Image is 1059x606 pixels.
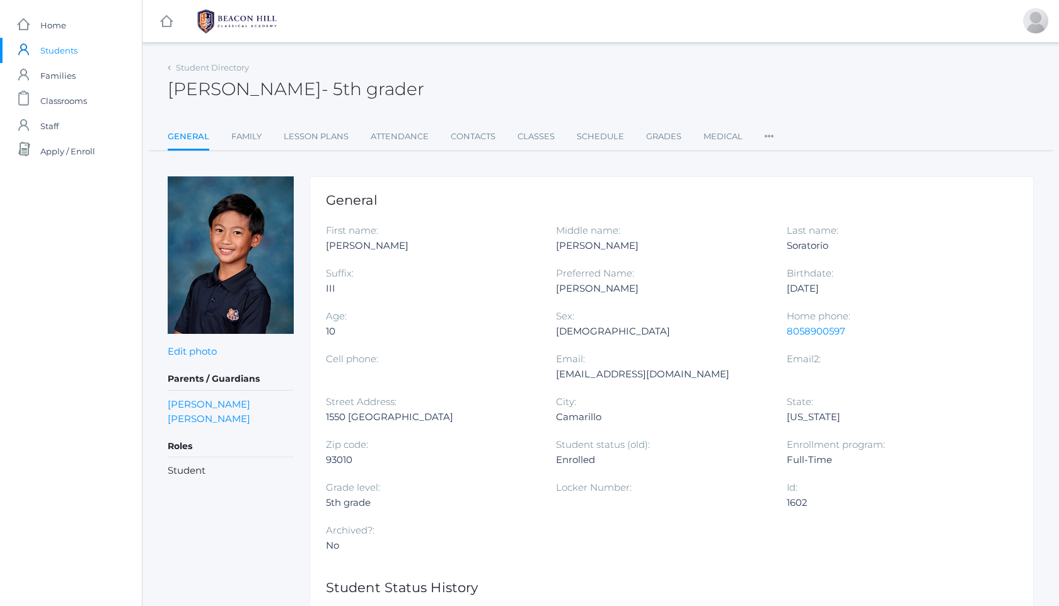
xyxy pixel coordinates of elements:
label: Email2: [787,353,821,365]
label: Sex: [556,310,574,322]
a: Schedule [577,124,624,149]
a: Edit photo [168,345,217,357]
div: Camarillo [556,409,767,425]
span: Students [40,38,78,63]
label: Last name: [787,224,838,236]
span: Families [40,63,76,88]
a: Family [231,124,262,149]
span: Apply / Enroll [40,139,95,164]
a: [PERSON_NAME] [168,397,250,411]
label: Id: [787,481,797,493]
h5: Roles [168,436,294,457]
div: Full-Time [787,452,998,467]
label: Street Address: [326,396,396,408]
span: Home [40,13,66,38]
div: [PERSON_NAME] [556,281,767,296]
a: Medical [703,124,743,149]
div: 5th grade [326,495,537,510]
a: Grades [646,124,681,149]
label: Enrollment program: [787,438,885,450]
div: [DEMOGRAPHIC_DATA] [556,324,767,339]
h5: Parents / Guardians [168,369,294,390]
h1: Student Status History [326,580,1017,595]
div: No [326,538,537,553]
div: [US_STATE] [787,409,998,425]
div: 1550 [GEOGRAPHIC_DATA] [326,409,537,425]
div: Lew Soratorio [1023,8,1048,33]
label: Middle name: [556,224,620,236]
div: [DATE] [787,281,998,296]
label: Grade level: [326,481,380,493]
a: Student Directory [176,62,249,72]
a: Contacts [451,124,495,149]
h1: General [326,193,1017,207]
span: Classrooms [40,88,87,113]
div: Enrolled [556,452,767,467]
div: 10 [326,324,537,339]
label: Birthdate: [787,267,833,279]
img: Matteo Soratorio [168,176,294,334]
span: Staff [40,113,59,139]
h2: [PERSON_NAME] [168,79,424,99]
label: Preferred Name: [556,267,634,279]
a: Lesson Plans [284,124,349,149]
span: - 5th grader [321,78,424,100]
label: First name: [326,224,378,236]
label: Student status (old): [556,438,650,450]
label: City: [556,396,576,408]
div: 1602 [787,495,998,510]
div: III [326,281,537,296]
a: Attendance [371,124,429,149]
label: Cell phone: [326,353,378,365]
label: Home phone: [787,310,850,322]
a: 8058900597 [787,325,845,337]
li: Student [168,464,294,478]
div: Soratorio [787,238,998,253]
div: [EMAIL_ADDRESS][DOMAIN_NAME] [556,367,767,382]
label: Email: [556,353,585,365]
label: Archived?: [326,524,374,536]
a: General [168,124,209,151]
a: Classes [518,124,555,149]
a: [PERSON_NAME] [168,411,250,426]
label: Locker Number: [556,481,632,493]
div: [PERSON_NAME] [326,238,537,253]
label: State: [787,396,813,408]
label: Age: [326,310,347,322]
img: 1_BHCALogos-05.png [190,6,284,37]
label: Suffix: [326,267,354,279]
div: [PERSON_NAME] [556,238,767,253]
div: 93010 [326,452,537,467]
label: Zip code: [326,438,368,450]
